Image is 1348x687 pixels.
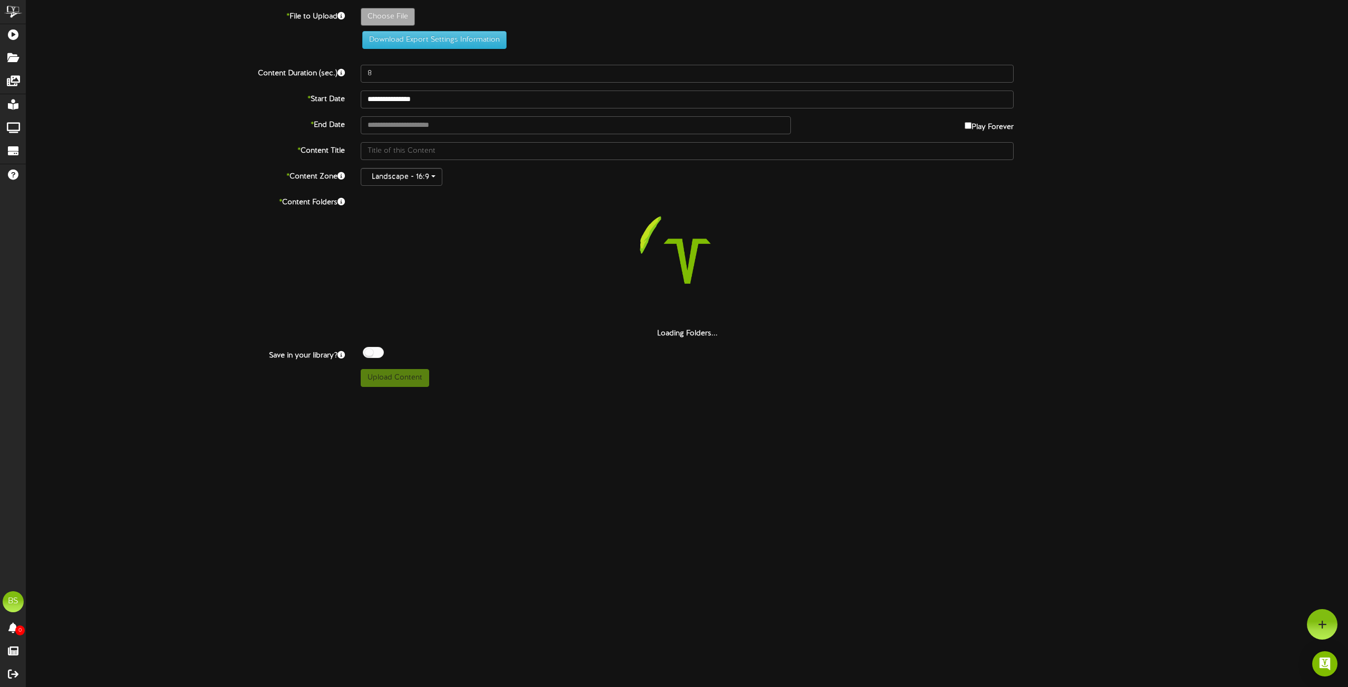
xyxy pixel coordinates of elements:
[361,142,1014,160] input: Title of this Content
[1312,651,1337,676] div: Open Intercom Messenger
[362,31,507,49] button: Download Export Settings Information
[18,91,353,105] label: Start Date
[18,116,353,131] label: End Date
[357,36,507,44] a: Download Export Settings Information
[18,168,353,182] label: Content Zone
[965,122,972,129] input: Play Forever
[620,194,755,328] img: loading-spinner-3.png
[15,625,25,635] span: 0
[18,347,353,361] label: Save in your library?
[3,591,24,612] div: BS
[361,168,442,186] button: Landscape - 16:9
[18,194,353,208] label: Content Folders
[965,116,1014,133] label: Play Forever
[18,142,353,156] label: Content Title
[18,65,353,79] label: Content Duration (sec.)
[657,330,718,337] strong: Loading Folders...
[18,8,353,22] label: File to Upload
[361,369,429,387] button: Upload Content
